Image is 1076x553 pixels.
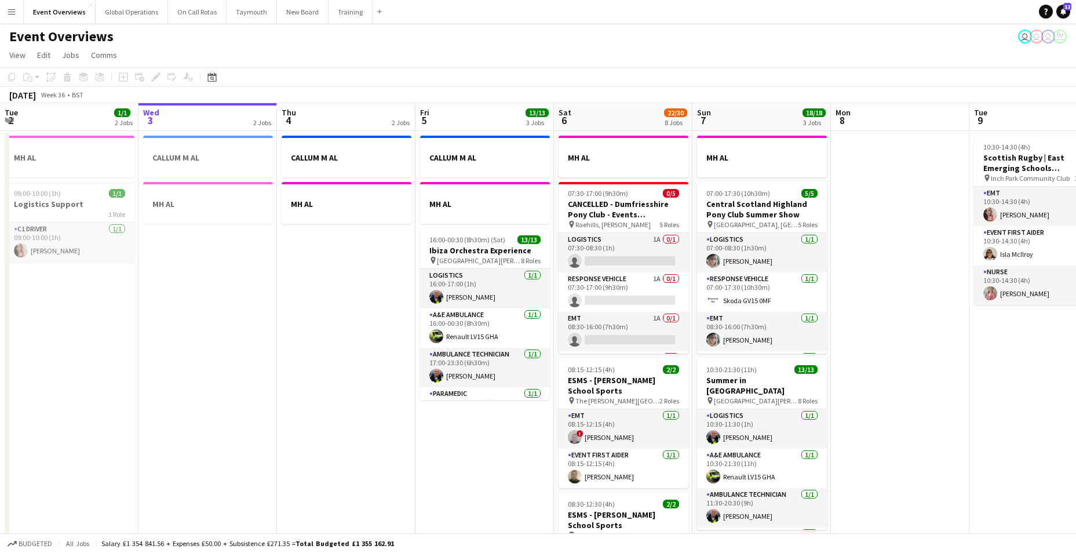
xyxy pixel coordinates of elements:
span: Mon [836,107,851,118]
span: 13/13 [517,235,541,244]
span: Sat [559,107,571,118]
app-job-card: MH AL [282,182,411,224]
span: 5 Roles [659,220,679,229]
span: 09:00-10:00 (1h) [14,189,61,198]
span: 12 [1063,3,1071,10]
h3: Central Scotland Highland Pony Club Summer Show [697,199,827,220]
span: 13/13 [794,365,818,374]
h3: Logistics Support [5,199,134,209]
app-card-role: EMT1/108:15-12:15 (4h)![PERSON_NAME] [559,409,688,449]
span: 18/18 [803,108,826,117]
app-card-role: Ambulance Technician1/117:00-23:30 (6h30m)[PERSON_NAME] [420,348,550,387]
h3: Ibiza Orchestra Experience [420,245,550,256]
h3: ESMS - [PERSON_NAME] School Sports [559,375,688,396]
span: [GEOGRAPHIC_DATA], [GEOGRAPHIC_DATA] [714,220,798,229]
app-card-role: Logistics1/107:00-08:30 (1h30m)[PERSON_NAME] [697,233,827,272]
h3: MH AL [559,152,688,163]
app-card-role: Paramedic1/117:00-23:30 (6h30m) [420,387,550,427]
span: 4 [280,114,296,127]
span: 8 Roles [798,396,818,405]
h3: MH AL [697,152,827,163]
span: 13/13 [526,108,549,117]
app-job-card: MH AL [697,136,827,177]
a: View [5,48,30,63]
app-job-card: MH AL [143,182,273,224]
div: MH AL [5,136,134,177]
app-card-role: Logistics1/110:30-11:30 (1h)[PERSON_NAME] [697,409,827,449]
app-job-card: 08:15-12:15 (4h)2/2ESMS - [PERSON_NAME] School Sports The [PERSON_NAME][GEOGRAPHIC_DATA]2 RolesEM... [559,358,688,488]
h3: CALLUM M AL [143,152,273,163]
app-card-role: Paramedic0/1 [559,351,688,391]
span: The [PERSON_NAME][GEOGRAPHIC_DATA] [575,396,659,405]
button: Training [329,1,373,23]
span: 5/5 [801,189,818,198]
app-job-card: MH AL [559,136,688,177]
h3: CALLUM M AL [420,152,550,163]
span: 2 Roles [659,396,679,405]
app-card-role: Logistics1/116:00-17:00 (1h)[PERSON_NAME] [420,269,550,308]
div: Salary £1 354 841.56 + Expenses £50.00 + Subsistence £271.35 = [101,539,394,548]
app-card-role: C1 Driver1/109:00-10:00 (1h)[PERSON_NAME] [5,223,134,262]
app-card-role: Paramedic1/1 [697,351,827,391]
span: 2/2 [663,365,679,374]
h3: MH AL [5,152,134,163]
div: 2 Jobs [392,118,410,127]
span: All jobs [64,539,92,548]
h3: MH AL [420,199,550,209]
button: Taymouth [227,1,277,23]
span: 5 Roles [798,220,818,229]
app-card-role: A&E Ambulance1/116:00-00:30 (8h30m)Renault LV15 GHA [420,308,550,348]
span: ! [577,430,583,437]
app-card-role: Event First Aider1/108:15-12:15 (4h)[PERSON_NAME] [559,449,688,488]
span: 7 [695,114,711,127]
h3: ESMS - [PERSON_NAME] School Sports [559,510,688,530]
span: [PERSON_NAME][GEOGRAPHIC_DATA] [575,531,659,540]
h3: Summer in [GEOGRAPHIC_DATA] [697,375,827,396]
span: 9 [972,114,987,127]
div: 16:00-00:30 (8h30m) (Sat)13/13Ibiza Orchestra Experience [GEOGRAPHIC_DATA][PERSON_NAME], [GEOGRAP... [420,228,550,400]
span: Jobs [62,50,79,60]
span: Tue [5,107,18,118]
span: 07:00-17:30 (10h30m) [706,189,770,198]
span: Budgeted [19,540,52,548]
app-job-card: 07:00-17:30 (10h30m)5/5Central Scotland Highland Pony Club Summer Show [GEOGRAPHIC_DATA], [GEOGRA... [697,182,827,354]
div: 07:30-17:00 (9h30m)0/5CANCELLED - Dumfriesshire Pony Club - Events [GEOGRAPHIC_DATA] Raehills, [P... [559,182,688,354]
button: Global Operations [96,1,168,23]
span: Fri [420,107,429,118]
app-job-card: CALLUM M AL [282,136,411,177]
div: 3 Jobs [803,118,825,127]
app-job-card: MH AL [420,182,550,224]
span: [GEOGRAPHIC_DATA][PERSON_NAME], [GEOGRAPHIC_DATA] [437,256,521,265]
span: 2 Roles [659,531,679,540]
button: On Call Rotas [168,1,227,23]
span: View [9,50,25,60]
a: Jobs [57,48,84,63]
div: 8 Jobs [665,118,687,127]
span: Inch Park Community Club [991,174,1070,183]
h3: MH AL [143,199,273,209]
span: Thu [282,107,296,118]
app-job-card: CALLUM M AL [420,136,550,177]
div: 10:30-21:30 (11h)13/13Summer in [GEOGRAPHIC_DATA] [GEOGRAPHIC_DATA][PERSON_NAME], [GEOGRAPHIC_DAT... [697,358,827,530]
span: Tue [974,107,987,118]
span: Week 36 [38,90,67,99]
span: 10:30-14:30 (4h) [983,143,1030,151]
app-card-role: EMT1/108:30-16:00 (7h30m)[PERSON_NAME] [697,312,827,351]
app-card-role: A&E Ambulance1/110:30-21:30 (11h)Renault LV15 GHA [697,449,827,488]
span: 22/30 [664,108,687,117]
span: 5 [418,114,429,127]
span: Total Budgeted £1 355 162.91 [296,539,394,548]
app-job-card: 09:00-10:00 (1h)1/1Logistics Support1 RoleC1 Driver1/109:00-10:00 (1h)[PERSON_NAME] [5,182,134,262]
div: 3 Jobs [526,118,548,127]
span: Sun [697,107,711,118]
app-job-card: CALLUM M AL [143,136,273,177]
span: 10:30-21:30 (11h) [706,365,757,374]
span: 07:30-17:00 (9h30m) [568,189,628,198]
